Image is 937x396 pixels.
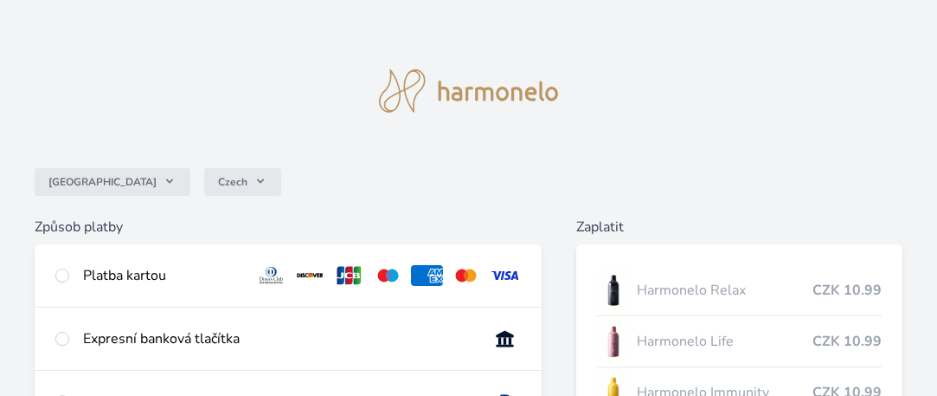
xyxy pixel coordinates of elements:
[812,280,882,301] span: CZK 10.99
[489,328,521,349] img: onlineBanking_CZ.svg
[597,269,630,312] img: CLEAN_RELAX_se_stinem_x-lo.jpg
[294,265,326,286] img: discover.svg
[204,168,281,196] button: Czech
[35,217,542,237] h6: Způsob platby
[333,265,365,286] img: jcb.svg
[450,265,482,286] img: mc.svg
[489,265,521,286] img: visa.svg
[379,69,559,113] img: logo.svg
[48,175,157,189] span: [GEOGRAPHIC_DATA]
[637,331,812,352] span: Harmonelo Life
[83,265,241,286] div: Platba kartou
[35,168,190,196] button: [GEOGRAPHIC_DATA]
[597,320,630,363] img: CLEAN_LIFE_se_stinem_x-lo.jpg
[411,265,443,286] img: amex.svg
[812,331,882,352] span: CZK 10.99
[372,265,404,286] img: maestro.svg
[637,280,812,301] span: Harmonelo Relax
[83,328,475,349] div: Expresní banková tlačítka
[255,265,287,286] img: diners.svg
[218,175,247,189] span: Czech
[576,217,902,237] h6: Zaplatit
